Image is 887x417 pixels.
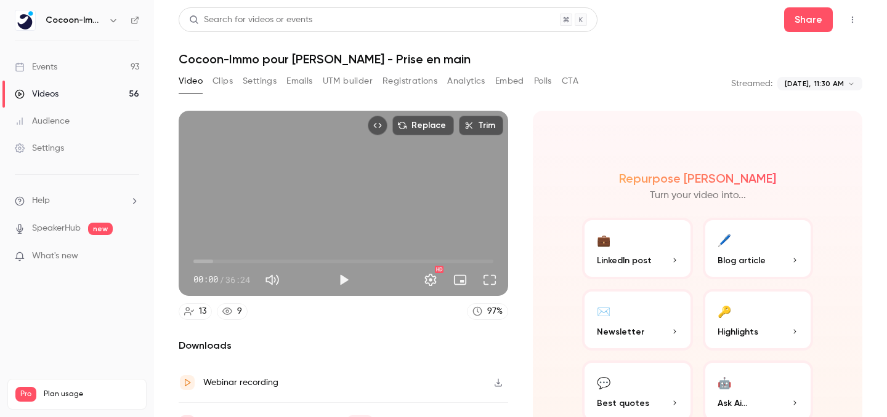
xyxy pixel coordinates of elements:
a: 9 [217,303,248,320]
button: Embed video [368,116,387,135]
div: Videos [15,88,59,100]
button: Mute [260,268,285,292]
button: Settings [243,71,277,91]
div: 9 [237,305,242,318]
button: 🔑Highlights [703,289,814,351]
button: Share [784,7,833,32]
h1: Cocoon-Immo pour [PERSON_NAME] - Prise en main [179,52,862,66]
button: Emails [286,71,312,91]
button: Video [179,71,203,91]
button: Embed [495,71,524,91]
h2: Repurpose [PERSON_NAME] [619,171,776,186]
div: ✉️ [597,301,610,320]
span: What's new [32,250,78,263]
button: Play [331,268,356,292]
a: 13 [179,303,212,320]
div: 00:00 [193,273,250,286]
a: SpeakerHub [32,222,81,235]
div: 13 [199,305,206,318]
span: Blog article [718,254,766,267]
span: Highlights [718,325,758,338]
span: 00:00 [193,273,218,286]
span: / [219,273,224,286]
div: 🖊️ [718,230,731,249]
div: 💬 [597,373,610,392]
button: ✉️Newsletter [582,289,693,351]
button: Registrations [383,71,437,91]
span: LinkedIn post [597,254,652,267]
button: 💼LinkedIn post [582,218,693,279]
span: Newsletter [597,325,644,338]
span: Pro [15,387,36,402]
div: HD [435,266,443,273]
p: Turn your video into... [650,188,746,203]
button: Trim [459,116,503,135]
button: Clips [213,71,233,91]
span: Ask Ai... [718,397,747,410]
button: Settings [418,268,443,292]
div: 97 % [487,305,503,318]
div: 💼 [597,230,610,249]
li: help-dropdown-opener [15,194,139,207]
button: Replace [392,116,454,135]
button: Full screen [477,268,502,292]
span: Help [32,194,50,207]
span: 11:30 AM [814,78,844,89]
span: new [88,223,113,235]
button: Turn on miniplayer [448,268,472,292]
span: [DATE], [785,78,811,89]
div: Webinar recording [203,375,278,390]
div: Audience [15,115,70,127]
div: Events [15,61,57,73]
img: Cocoon-Immo [15,10,35,30]
p: Streamed: [731,77,772,90]
button: 🖊️Blog article [703,218,814,279]
button: Top Bar Actions [843,10,862,30]
span: 36:24 [225,273,250,286]
iframe: Noticeable Trigger [124,251,139,262]
button: CTA [562,71,578,91]
h2: Downloads [179,338,508,353]
button: UTM builder [323,71,373,91]
div: 🔑 [718,301,731,320]
span: Plan usage [44,389,139,399]
button: Analytics [447,71,485,91]
div: 🤖 [718,373,731,392]
button: Polls [534,71,552,91]
span: Best quotes [597,397,649,410]
div: Settings [15,142,64,154]
h6: Cocoon-Immo [46,14,103,26]
div: Search for videos or events [189,14,312,26]
a: 97% [467,303,508,320]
